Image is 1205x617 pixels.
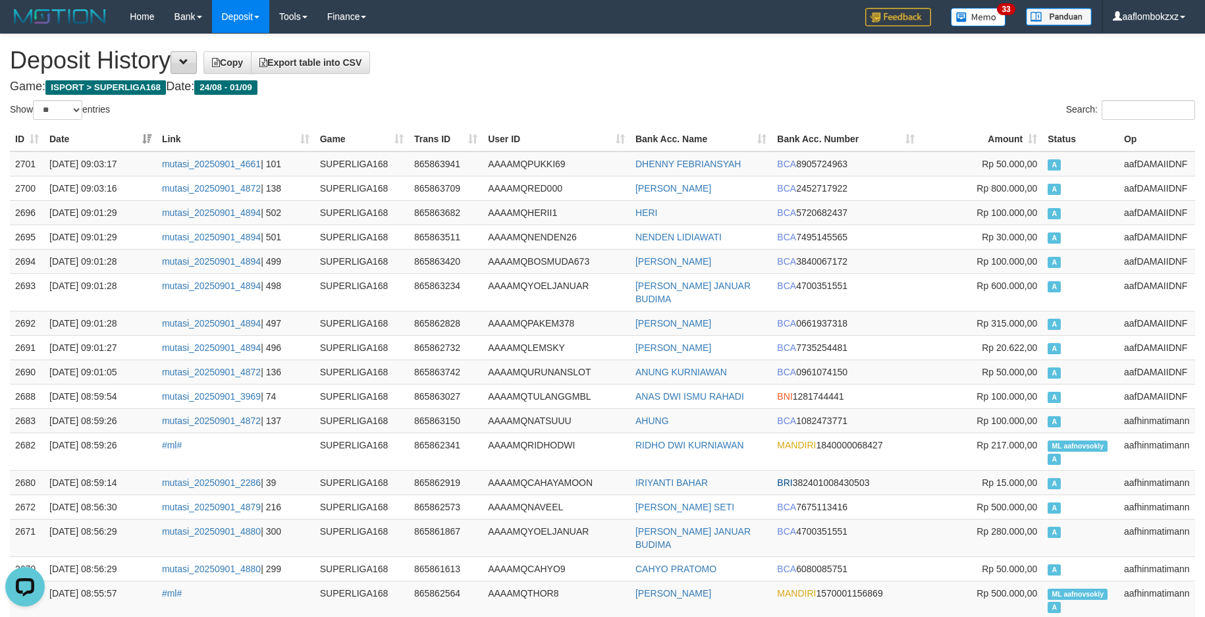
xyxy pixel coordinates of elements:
a: mutasi_20250901_4879 [162,502,261,512]
span: Approved [1048,208,1061,219]
td: [DATE] 09:01:28 [44,249,157,273]
td: SUPERLIGA168 [315,519,409,556]
a: mutasi_20250901_4894 [162,318,261,329]
td: SUPERLIGA168 [315,335,409,360]
span: BCA [777,232,796,242]
a: ANUNG KURNIAWAN [635,367,727,377]
td: 865863420 [409,249,483,273]
span: MANDIRI [777,588,816,599]
td: aafDAMAIIDNF [1119,225,1195,249]
span: Approved [1048,454,1061,465]
th: Date: activate to sort column ascending [44,127,157,151]
a: mutasi_20250901_4872 [162,367,261,377]
span: Rp 100.000,00 [977,416,1037,426]
span: Approved [1048,257,1061,268]
button: Open LiveChat chat widget [5,5,45,45]
td: aafhinmatimann [1119,470,1195,495]
td: AAAAMQYOELJANUAR [483,519,630,556]
td: 2688 [10,384,44,408]
span: BCA [777,183,796,194]
td: AAAAMQPAKEM378 [483,311,630,335]
td: | 501 [157,225,315,249]
a: [PERSON_NAME] JANUAR BUDIMA [635,281,751,304]
a: mutasi_20250901_4661 [162,159,261,169]
span: BCA [777,367,796,377]
td: 1840000068427 [772,433,920,470]
th: Status [1042,127,1119,151]
a: [PERSON_NAME] [635,256,711,267]
td: | 299 [157,556,315,581]
td: SUPERLIGA168 [315,225,409,249]
td: | 136 [157,360,315,384]
a: [PERSON_NAME] JANUAR BUDIMA [635,526,751,550]
a: [PERSON_NAME] SETI [635,502,734,512]
span: 33 [997,3,1015,15]
img: Button%20Memo.svg [951,8,1006,26]
td: [DATE] 08:56:29 [44,519,157,556]
td: | 497 [157,311,315,335]
td: AAAAMQRED000 [483,176,630,200]
span: Approved [1048,416,1061,427]
a: mutasi_20250901_4880 [162,526,261,537]
td: 2700 [10,176,44,200]
td: 2690 [10,360,44,384]
td: 2693 [10,273,44,311]
span: Approved [1048,564,1061,576]
td: | 216 [157,495,315,519]
span: Rp 217.000,00 [977,440,1037,450]
td: 2682 [10,433,44,470]
td: AAAAMQNATSUUU [483,408,630,433]
td: 2452717922 [772,176,920,200]
td: AAAAMQTULANGGMBL [483,384,630,408]
span: Rp 500.000,00 [977,588,1037,599]
td: 0961074150 [772,360,920,384]
th: Bank Acc. Name: activate to sort column ascending [630,127,772,151]
td: 865863742 [409,360,483,384]
span: BCA [777,318,796,329]
td: | 137 [157,408,315,433]
h4: Game: Date: [10,80,1195,94]
span: Approved [1048,478,1061,489]
span: ISPORT > SUPERLIGA168 [45,80,166,95]
a: [PERSON_NAME] [635,183,711,194]
a: mutasi_20250901_4872 [162,183,261,194]
td: 865863709 [409,176,483,200]
td: AAAAMQHERII1 [483,200,630,225]
td: | 498 [157,273,315,311]
span: Approved [1048,343,1061,354]
input: Search: [1102,100,1195,120]
td: | 74 [157,384,315,408]
td: 2694 [10,249,44,273]
span: BCA [777,502,796,512]
span: Copy [212,57,243,68]
td: 2695 [10,225,44,249]
a: DHENNY FEBRIANSYAH [635,159,741,169]
td: aafhinmatimann [1119,408,1195,433]
td: SUPERLIGA168 [315,151,409,176]
td: 2691 [10,335,44,360]
td: aafDAMAIIDNF [1119,151,1195,176]
span: Approved [1048,319,1061,330]
span: Manually Linked by aafnovsokly [1048,441,1108,452]
span: Approved [1048,281,1061,292]
td: AAAAMQCAHYO9 [483,556,630,581]
a: RIDHO DWI KURNIAWAN [635,440,744,450]
td: [DATE] 08:59:54 [44,384,157,408]
span: BCA [777,207,796,218]
td: 865863682 [409,200,483,225]
td: SUPERLIGA168 [315,200,409,225]
td: aafhinmatimann [1119,433,1195,470]
span: Rp 20.622,00 [982,342,1037,353]
td: | 138 [157,176,315,200]
td: | 300 [157,519,315,556]
td: 1281744441 [772,384,920,408]
td: | 496 [157,335,315,360]
span: Rp 100.000,00 [977,207,1037,218]
td: [DATE] 09:01:05 [44,360,157,384]
span: Approved [1048,602,1061,613]
td: 0661937318 [772,311,920,335]
td: 2696 [10,200,44,225]
span: BCA [777,564,796,574]
td: aafDAMAIIDNF [1119,360,1195,384]
span: Manually Linked by aafnovsokly [1048,589,1108,600]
